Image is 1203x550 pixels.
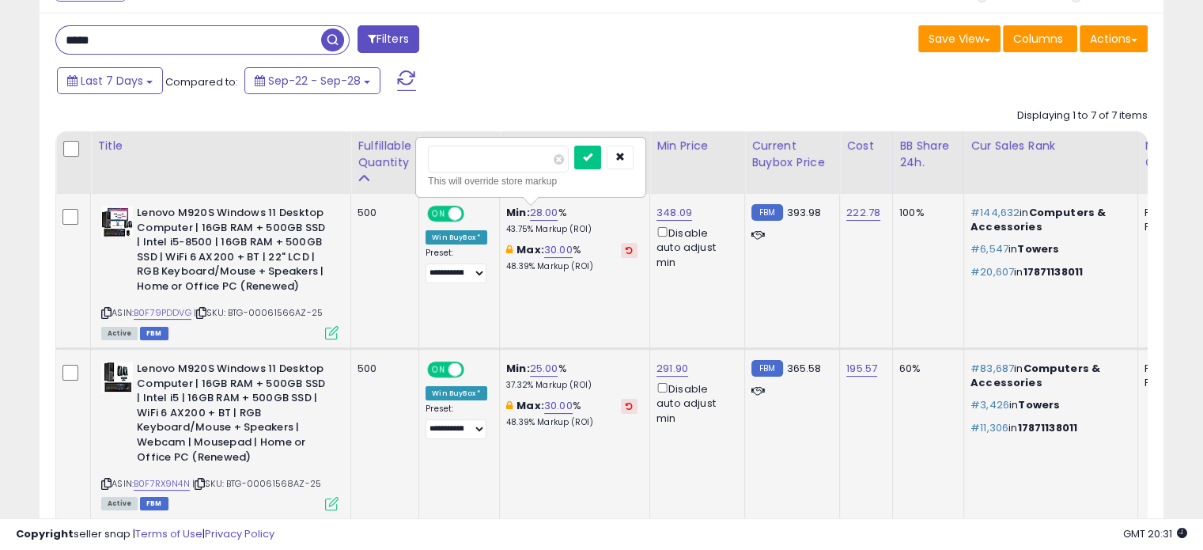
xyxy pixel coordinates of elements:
div: Min Price [656,138,738,154]
span: OFF [462,207,487,221]
div: Title [97,138,344,154]
b: Max: [516,242,544,257]
a: B0F7RX9N4N [134,477,190,491]
button: Filters [357,25,419,53]
span: All listings currently available for purchase on Amazon [101,327,138,340]
span: All listings currently available for purchase on Amazon [101,497,138,510]
div: % [506,399,637,428]
span: 365.58 [787,361,822,376]
div: Displaying 1 to 7 of 7 items [1017,108,1148,123]
div: 100% [899,206,951,220]
a: 291.90 [656,361,688,377]
b: Lenovo M920S Windows 11 Desktop Computer | 16GB RAM + 500GB SSD | Intel i5-8500 | 16GB RAM + 500G... [137,206,329,298]
button: Actions [1080,25,1148,52]
img: 51Dyi3JecqL._SL40_.jpg [101,206,133,237]
small: FBM [751,204,782,221]
div: Cost [846,138,886,154]
i: This overrides the store level max markup for this listing [506,400,513,411]
div: FBM: 1 [1144,220,1197,234]
span: #3,426 [970,397,1009,412]
div: 500 [357,362,407,376]
div: FBA: 0 [1144,206,1197,220]
div: Current Buybox Price [751,138,833,171]
span: #11,306 [970,420,1008,435]
i: Revert to store-level Max Markup [626,402,633,410]
p: in [970,398,1125,412]
p: 48.39% Markup (ROI) [506,261,637,272]
div: ASIN: [101,206,339,338]
div: Cur Sales Rank [970,138,1131,154]
span: Towers [1017,241,1059,256]
p: 48.39% Markup (ROI) [506,417,637,428]
span: | SKU: BTG-00061566AZ-25 [194,306,323,319]
span: FBM [140,497,168,510]
div: % [506,243,637,272]
span: 17871138011 [1023,264,1083,279]
p: in [970,362,1125,390]
span: Computers & Accessories [970,361,1100,390]
span: Computers & Accessories [970,205,1106,234]
span: #20,607 [970,264,1014,279]
a: 30.00 [544,242,573,258]
div: FBA: 0 [1144,362,1197,376]
span: Compared to: [165,74,238,89]
span: #83,687 [970,361,1014,376]
div: Preset: [426,404,487,439]
i: Revert to store-level Max Markup [626,246,633,254]
span: 393.98 [787,205,822,220]
span: Last 7 Days [81,73,143,89]
span: Columns [1013,31,1063,47]
div: seller snap | | [16,527,274,542]
b: Min: [506,361,530,376]
b: Min: [506,205,530,220]
b: Lenovo M920S Windows 11 Desktop Computer | 16GB RAM + 500GB SSD | Intel i5 | 16GB RAM + 500GB SSD... [137,362,329,468]
span: Towers [1018,397,1060,412]
div: Disable auto adjust min [656,380,732,426]
button: Columns [1003,25,1077,52]
a: Privacy Policy [205,526,274,541]
span: #144,632 [970,205,1020,220]
span: ON [429,363,448,377]
div: FBM: 1 [1144,376,1197,390]
a: 195.57 [846,361,877,377]
div: Win BuyBox * [426,386,487,400]
b: Max: [516,398,544,413]
button: Last 7 Days [57,67,163,94]
button: Sep-22 - Sep-28 [244,67,380,94]
a: 28.00 [530,205,558,221]
span: OFF [462,363,487,377]
div: 500 [357,206,407,220]
span: ON [429,207,448,221]
div: Num of Comp. [1144,138,1202,171]
a: Terms of Use [135,526,202,541]
i: This overrides the store level max markup for this listing [506,245,513,255]
div: Win BuyBox * [426,230,487,245]
div: Preset: [426,248,487,283]
img: 41xrvzgvGNL._SL40_.jpg [101,362,133,393]
a: 30.00 [544,398,573,414]
p: in [970,206,1125,234]
span: Sep-22 - Sep-28 [268,73,361,89]
th: The percentage added to the cost of goods (COGS) that forms the calculator for Min & Max prices. [500,131,650,194]
div: BB Share 24h. [899,138,957,171]
p: 43.75% Markup (ROI) [506,224,637,235]
button: Save View [918,25,1001,52]
span: 17871138011 [1017,420,1077,435]
span: 2025-10-6 20:31 GMT [1123,526,1187,541]
div: % [506,362,637,391]
a: 348.09 [656,205,692,221]
a: 25.00 [530,361,558,377]
div: 60% [899,362,951,376]
div: Fulfillable Quantity [357,138,412,171]
div: Disable auto adjust min [656,224,732,270]
p: 37.32% Markup (ROI) [506,380,637,391]
div: This will override store markup [428,173,634,189]
a: B0F79PDDVG [134,306,191,320]
p: in [970,242,1125,256]
a: 222.78 [846,205,880,221]
p: in [970,265,1125,279]
small: FBM [751,360,782,377]
strong: Copyright [16,526,74,541]
div: % [506,206,637,235]
span: FBM [140,327,168,340]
